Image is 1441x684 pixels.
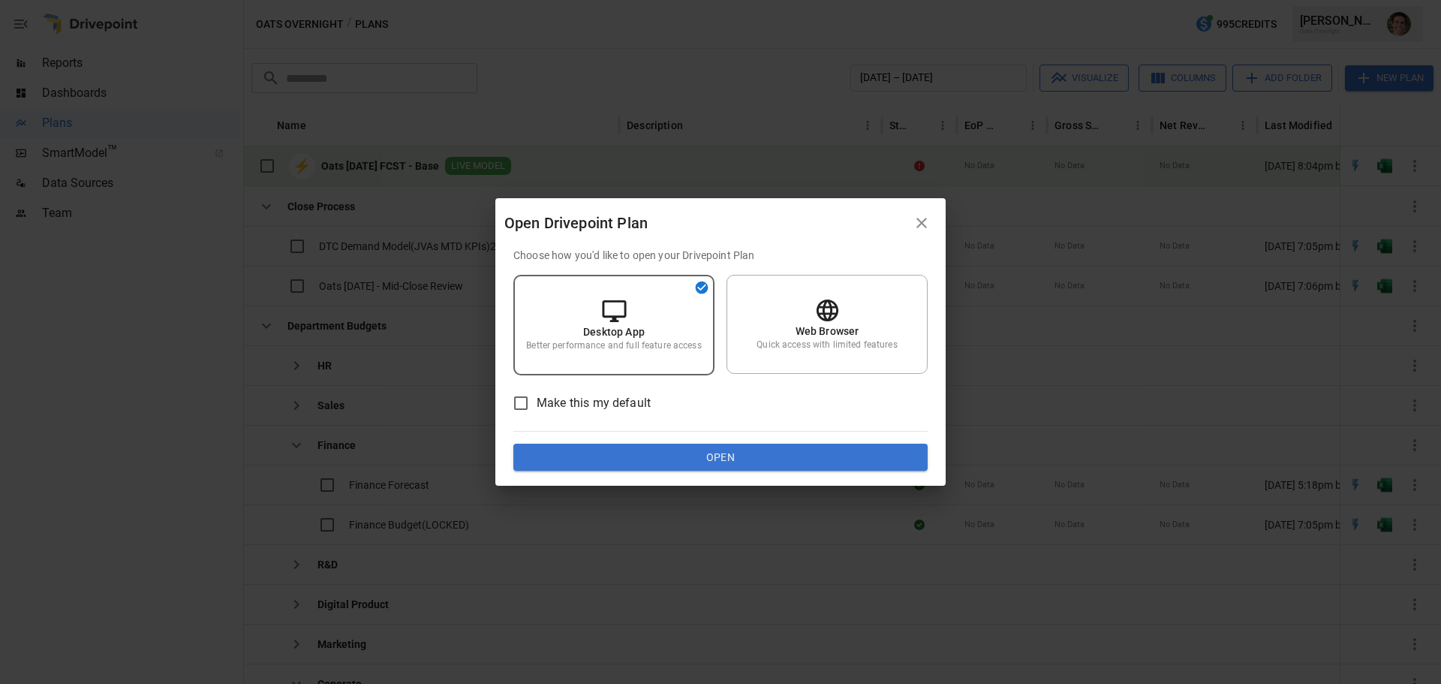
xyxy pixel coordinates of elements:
[583,324,645,339] p: Desktop App
[504,211,907,235] div: Open Drivepoint Plan
[796,324,859,339] p: Web Browser
[757,339,897,351] p: Quick access with limited features
[513,444,928,471] button: Open
[537,394,651,412] span: Make this my default
[513,248,928,263] p: Choose how you'd like to open your Drivepoint Plan
[526,339,701,352] p: Better performance and full feature access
